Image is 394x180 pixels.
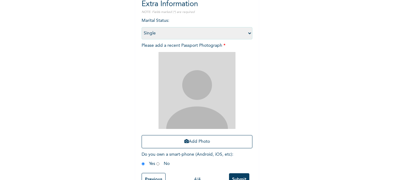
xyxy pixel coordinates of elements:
img: Crop [159,52,235,129]
span: Do you own a smart-phone (Android, iOS, etc) : Yes No [142,152,233,166]
span: Marital Status : [142,18,252,35]
p: NOTE: Fields marked (*) are required [142,10,252,14]
button: Add Photo [142,135,252,148]
span: Please add a recent Passport Photograph [142,43,252,151]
